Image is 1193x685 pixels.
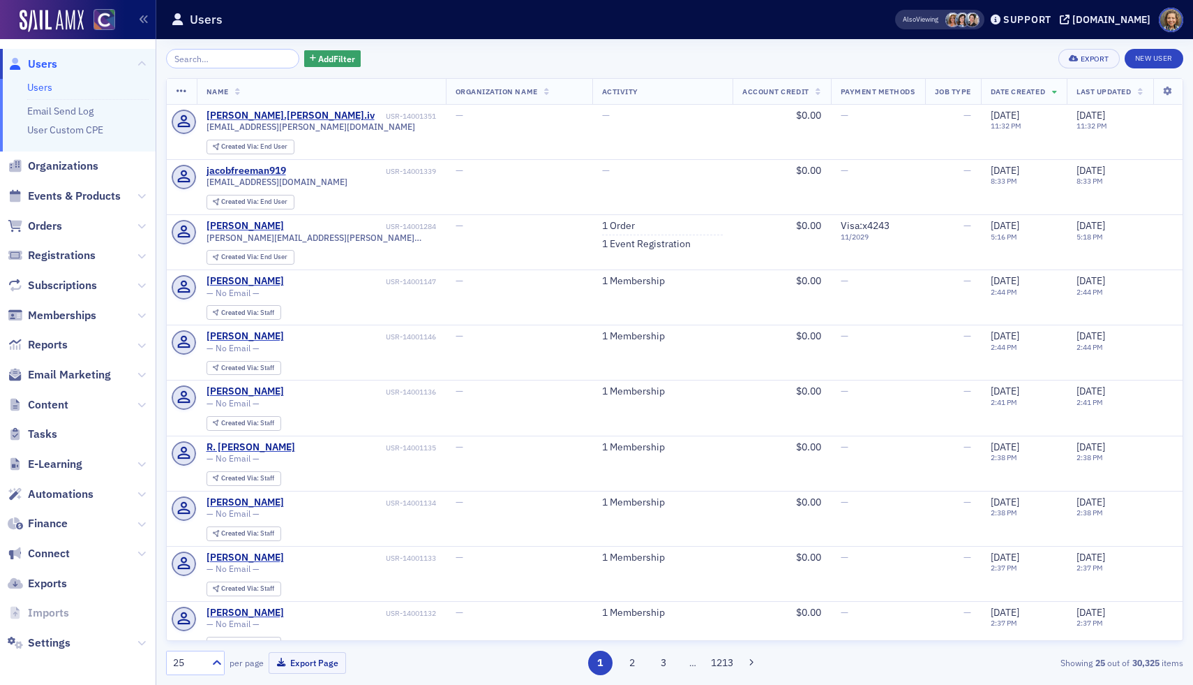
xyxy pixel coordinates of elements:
span: Created Via : [221,584,260,593]
a: Connect [8,546,70,561]
span: Reports [28,337,68,353]
a: R. [PERSON_NAME] [207,441,295,454]
a: Imports [8,605,69,621]
span: Name [207,87,229,96]
a: View Homepage [84,9,115,33]
time: 2:38 PM [991,508,1017,517]
span: Organization Name [456,87,538,96]
span: — [841,551,848,564]
span: [DATE] [1076,164,1105,177]
div: Staff [221,309,274,317]
a: Orders [8,219,62,234]
div: Created Via: Staff [207,471,281,486]
a: [PERSON_NAME] [207,607,284,619]
span: Automations [28,487,93,502]
div: Created Via: Staff [207,582,281,596]
span: Orders [28,219,62,234]
a: Users [27,81,52,94]
div: Export [1081,55,1109,63]
div: [PERSON_NAME] [207,275,284,288]
span: Account Credit [742,87,809,96]
span: Events & Products [28,189,121,204]
span: Registrations [28,248,96,263]
span: — [841,606,848,619]
div: USR-14001133 [286,554,436,563]
span: Job Type [935,87,971,96]
div: Created Via: End User [207,250,294,265]
span: $0.00 [796,606,821,619]
span: Created Via : [221,418,260,427]
div: Showing out of items [854,656,1183,669]
a: Memberships [8,308,96,323]
a: Events & Products [8,189,121,204]
a: Tasks [8,427,57,442]
span: — [963,330,971,342]
span: [DATE] [1076,606,1105,619]
time: 2:38 PM [1076,508,1103,517]
span: 11 / 2029 [841,233,915,242]
span: $0.00 [796,274,821,287]
span: [DATE] [991,441,1019,453]
span: [DATE] [991,496,1019,508]
a: Users [8,57,57,72]
div: Staff [221,475,274,483]
time: 2:38 PM [1076,452,1103,462]
span: — [841,109,848,121]
a: [PERSON_NAME] [207,496,284,509]
a: 1 Membership [602,275,665,288]
span: Created Via : [221,142,260,151]
a: Automations [8,487,93,502]
div: End User [221,253,287,261]
a: Settings [8,635,70,651]
span: Finance [28,516,68,531]
div: [DOMAIN_NAME] [1072,13,1150,26]
div: Created Via: Staff [207,526,281,541]
span: $0.00 [796,219,821,232]
time: 2:37 PM [991,618,1017,628]
span: Created Via : [221,197,260,206]
a: User Custom CPE [27,124,103,136]
a: [PERSON_NAME] [207,385,284,398]
img: SailAMX [20,10,84,32]
h1: Users [190,11,223,28]
div: Created Via: End User [207,195,294,209]
div: [PERSON_NAME] [207,552,284,564]
a: Email Send Log [27,105,93,117]
time: 2:38 PM [991,452,1017,462]
span: Stacy Svendsen [955,13,970,27]
span: — [963,274,971,287]
span: — [456,385,463,397]
span: Connect [28,546,70,561]
span: Created Via : [221,639,260,648]
span: — No Email — [207,508,260,519]
span: [DATE] [1076,441,1105,453]
a: Reports [8,337,68,353]
a: [PERSON_NAME] [207,220,284,233]
button: Export Page [269,652,346,674]
a: [PERSON_NAME].[PERSON_NAME].iv [207,110,375,122]
span: E-Learning [28,457,82,472]
span: — [456,496,463,508]
a: Content [8,397,68,413]
time: 5:16 PM [991,232,1017,242]
a: Email Marketing [8,367,111,383]
span: — [602,109,610,121]
span: — [841,441,848,453]
div: USR-14001134 [286,499,436,508]
span: Created Via : [221,308,260,317]
span: — [963,164,971,177]
a: [PERSON_NAME] [207,330,284,343]
div: jacobfreeman919 [207,165,286,177]
a: 1 Membership [602,385,665,398]
time: 2:41 PM [991,397,1017,407]
span: — [963,496,971,508]
time: 8:33 PM [991,176,1017,186]
span: — [456,109,463,121]
span: Created Via : [221,252,260,261]
span: — [963,606,971,619]
a: 1 Membership [602,607,665,619]
span: — [963,551,971,564]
